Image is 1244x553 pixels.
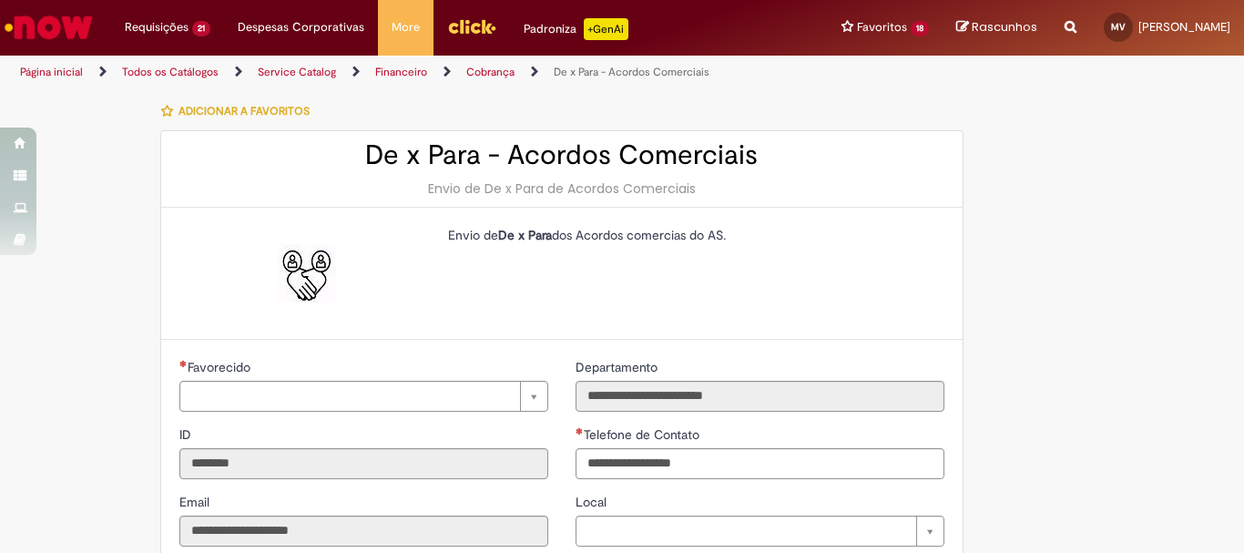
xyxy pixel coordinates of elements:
img: ServiceNow [2,9,96,46]
span: Telefone de Contato [584,426,703,443]
a: Todos os Catálogos [122,65,219,79]
ul: Trilhas de página [14,56,816,89]
label: Somente leitura - Departamento [576,358,661,376]
span: Adicionar a Favoritos [178,104,310,118]
span: 18 [911,21,929,36]
span: Necessários [179,360,188,367]
input: ID [179,448,548,479]
a: Cobrança [466,65,515,79]
span: 21 [192,21,210,36]
a: Limpar campo Favorecido [179,381,548,412]
span: Obrigatório Preenchido [576,427,584,435]
h2: De x Para - Acordos Comerciais [179,140,944,170]
p: +GenAi [584,18,628,40]
span: Despesas Corporativas [238,18,364,36]
span: MV [1111,21,1126,33]
a: Financeiro [375,65,427,79]
div: Envio de De x Para de Acordos Comerciais [179,179,944,198]
input: Email [179,516,548,547]
a: De x Para - Acordos Comerciais [554,65,709,79]
span: Somente leitura - Departamento [576,359,661,375]
a: Service Catalog [258,65,336,79]
div: Padroniza [524,18,628,40]
span: Local [576,494,610,510]
span: Rascunhos [972,18,1037,36]
span: More [392,18,420,36]
a: Rascunhos [956,19,1037,36]
span: Somente leitura - Email [179,494,213,510]
span: Favoritos [857,18,907,36]
strong: De x Para [498,227,552,243]
label: Somente leitura - ID [179,425,195,444]
p: Envio de dos Acordos comercias do AS. [448,226,931,244]
span: Requisições [125,18,189,36]
a: Página inicial [20,65,83,79]
label: Somente leitura - Email [179,493,213,511]
img: click_logo_yellow_360x200.png [447,13,496,40]
span: [PERSON_NAME] [1138,19,1230,35]
input: Departamento [576,381,944,412]
span: Somente leitura - ID [179,426,195,443]
span: Necessários - Favorecido [188,359,254,375]
a: Limpar campo Local [576,516,944,547]
input: Telefone de Contato [576,448,944,479]
button: Adicionar a Favoritos [160,92,320,130]
img: De x Para - Acordos Comerciais [278,244,336,302]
